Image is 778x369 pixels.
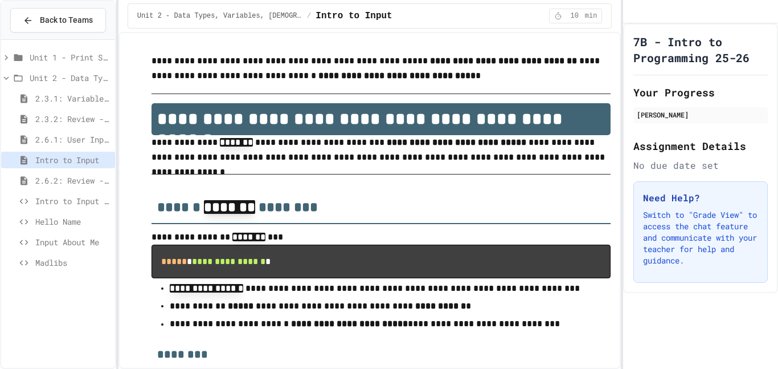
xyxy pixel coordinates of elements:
[35,154,110,166] span: Intro to Input
[643,191,758,205] h3: Need Help?
[35,216,110,228] span: Hello Name
[643,209,758,266] p: Switch to "Grade View" to access the chat feature and communicate with your teacher for help and ...
[35,195,110,207] span: Intro to Input Exercise
[30,72,110,84] span: Unit 2 - Data Types, Variables, [DEMOGRAPHIC_DATA]
[35,236,110,248] span: Input About Me
[633,159,768,172] div: No due date set
[30,51,110,63] span: Unit 1 - Print Statements
[566,11,584,21] span: 10
[637,110,764,120] div: [PERSON_NAME]
[316,9,392,23] span: Intro to Input
[10,8,106,33] button: Back to Teams
[633,84,768,100] h2: Your Progress
[35,257,110,269] span: Madlibs
[585,11,597,21] span: min
[633,138,768,154] h2: Assignment Details
[35,175,110,186] span: 2.6.2: Review - User Input
[35,133,110,145] span: 2.6.1: User Input
[40,14,93,26] span: Back to Teams
[137,11,302,21] span: Unit 2 - Data Types, Variables, [DEMOGRAPHIC_DATA]
[35,92,110,104] span: 2.3.1: Variables and Data Types
[633,34,768,66] h1: 7B - Intro to Programming 25-26
[35,113,110,125] span: 2.3.2: Review - Variables and Data Types
[307,11,311,21] span: /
